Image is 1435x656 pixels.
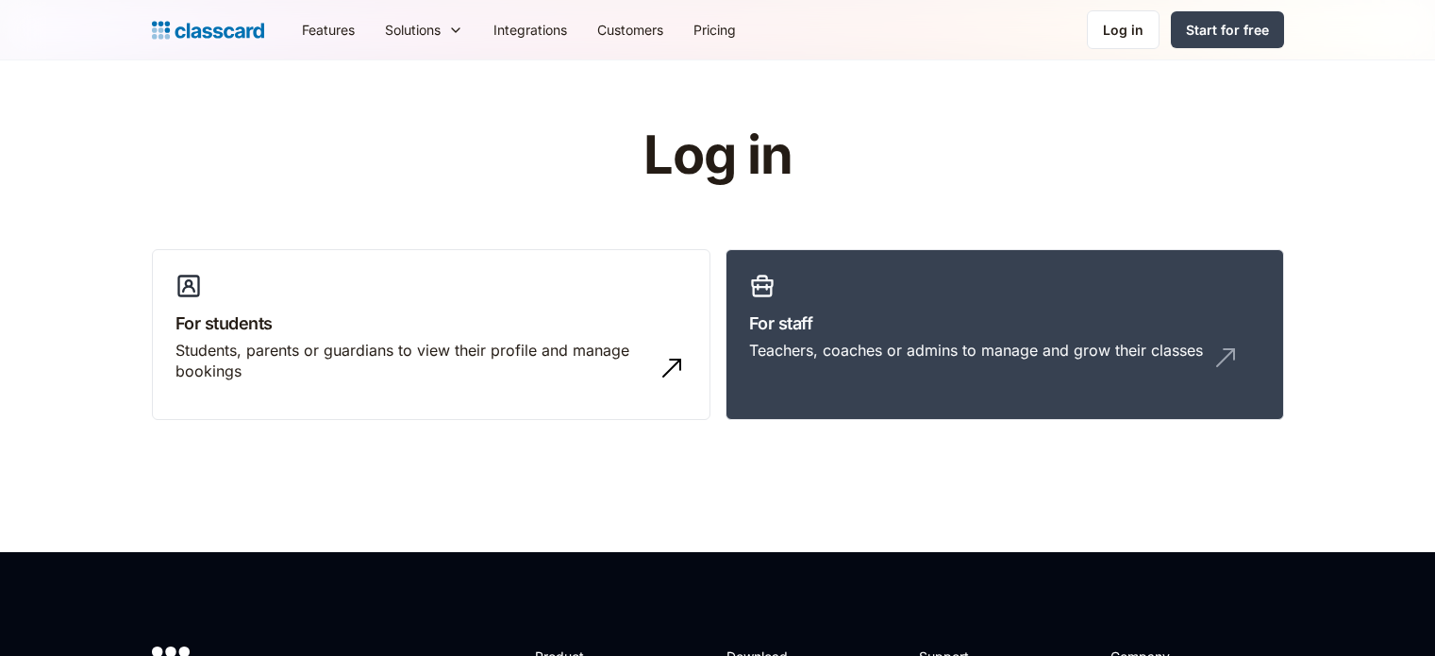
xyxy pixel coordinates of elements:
a: For staffTeachers, coaches or admins to manage and grow their classes [726,249,1284,421]
div: Teachers, coaches or admins to manage and grow their classes [749,340,1203,361]
a: For studentsStudents, parents or guardians to view their profile and manage bookings [152,249,710,421]
a: Customers [582,8,678,51]
h3: For staff [749,311,1260,336]
a: home [152,17,264,43]
a: Features [287,8,370,51]
h3: For students [175,311,687,336]
a: Integrations [478,8,582,51]
div: Students, parents or guardians to view their profile and manage bookings [175,340,649,382]
a: Log in [1087,10,1160,49]
div: Solutions [385,20,441,40]
div: Solutions [370,8,478,51]
div: Start for free [1186,20,1269,40]
h1: Log in [418,126,1017,185]
a: Pricing [678,8,751,51]
a: Start for free [1171,11,1284,48]
div: Log in [1103,20,1143,40]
